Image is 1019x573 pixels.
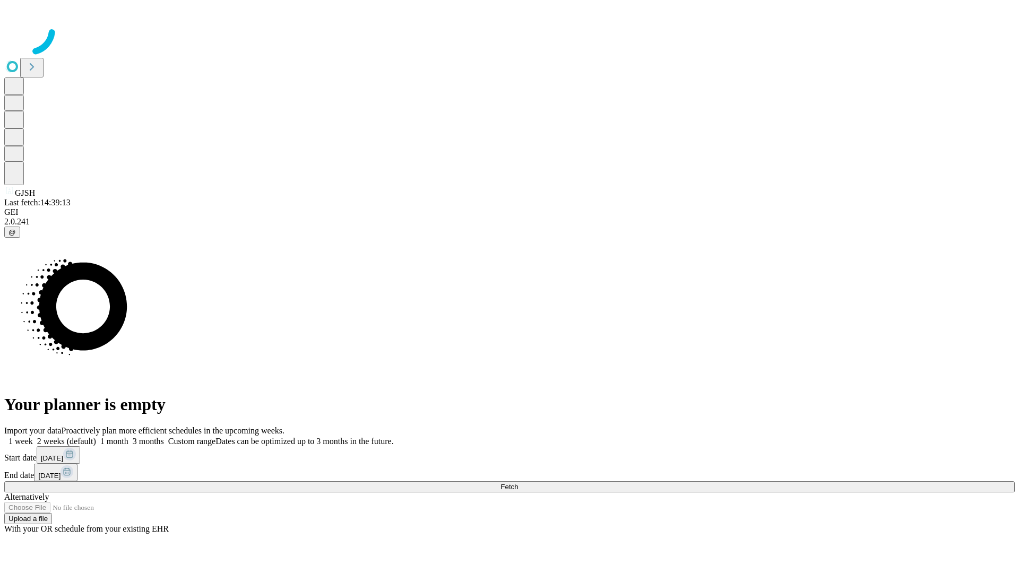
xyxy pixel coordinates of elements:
[4,217,1015,227] div: 2.0.241
[4,198,71,207] span: Last fetch: 14:39:13
[8,228,16,236] span: @
[4,464,1015,481] div: End date
[37,446,80,464] button: [DATE]
[168,437,215,446] span: Custom range
[500,483,518,491] span: Fetch
[4,481,1015,492] button: Fetch
[100,437,128,446] span: 1 month
[37,437,96,446] span: 2 weeks (default)
[15,188,35,197] span: GJSH
[4,395,1015,414] h1: Your planner is empty
[4,492,49,501] span: Alternatively
[41,454,63,462] span: [DATE]
[4,207,1015,217] div: GEI
[215,437,393,446] span: Dates can be optimized up to 3 months in the future.
[4,513,52,524] button: Upload a file
[38,472,61,480] span: [DATE]
[4,227,20,238] button: @
[34,464,77,481] button: [DATE]
[4,524,169,533] span: With your OR schedule from your existing EHR
[8,437,33,446] span: 1 week
[133,437,164,446] span: 3 months
[62,426,284,435] span: Proactively plan more efficient schedules in the upcoming weeks.
[4,426,62,435] span: Import your data
[4,446,1015,464] div: Start date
